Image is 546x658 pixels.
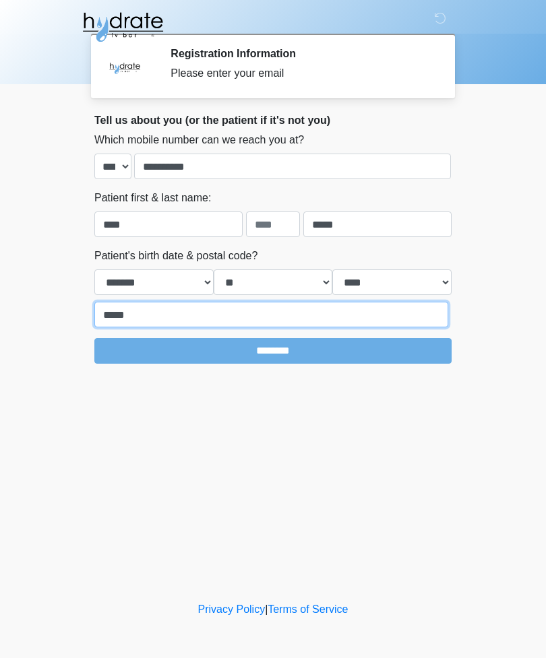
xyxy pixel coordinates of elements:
[94,132,304,148] label: Which mobile number can we reach you at?
[268,603,348,615] a: Terms of Service
[198,603,266,615] a: Privacy Policy
[104,47,145,88] img: Agent Avatar
[81,10,164,44] img: Hydrate IV Bar - Fort Collins Logo
[94,114,452,127] h2: Tell us about you (or the patient if it's not you)
[94,190,211,206] label: Patient first & last name:
[171,65,431,81] div: Please enter your email
[265,603,268,615] a: |
[94,248,257,264] label: Patient's birth date & postal code?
